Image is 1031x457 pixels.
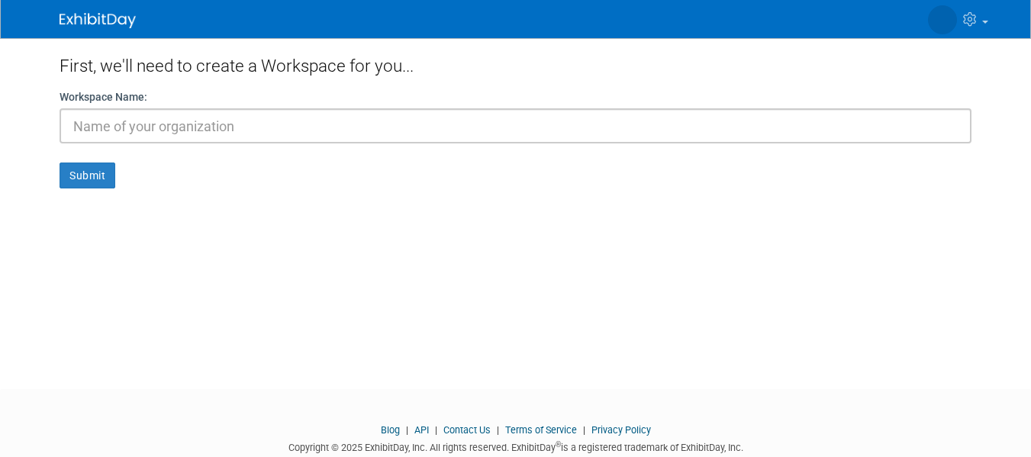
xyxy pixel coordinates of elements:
span: | [402,424,412,436]
img: Adam Harris [928,5,957,34]
span: | [493,424,503,436]
a: Terms of Service [505,424,577,436]
label: Workspace Name: [60,89,147,105]
a: Privacy Policy [591,424,651,436]
span: | [579,424,589,436]
a: Contact Us [443,424,491,436]
button: Submit [60,163,115,188]
span: | [431,424,441,436]
img: ExhibitDay [60,13,136,28]
input: Name of your organization [60,108,971,143]
div: First, we'll need to create a Workspace for you... [60,38,971,89]
sup: ® [556,440,561,449]
a: API [414,424,429,436]
a: Blog [381,424,400,436]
